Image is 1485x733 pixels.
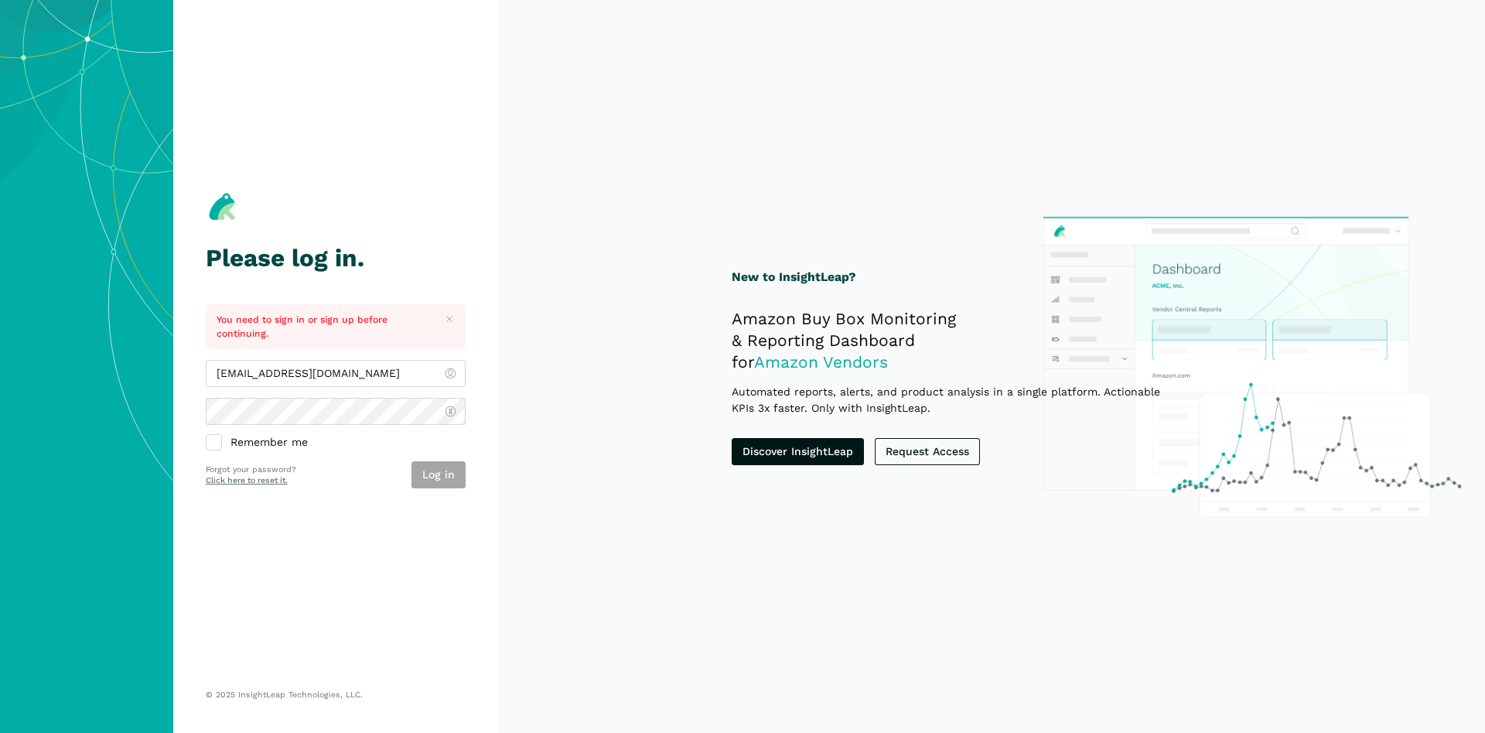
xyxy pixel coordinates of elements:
[732,438,864,465] a: Discover InsightLeap
[206,360,466,387] input: admin@insightleap.com
[732,268,1184,287] h1: New to InsightLeap?
[754,352,888,372] span: Amazon Vendors
[206,475,288,485] a: Click here to reset it.
[206,436,466,450] label: Remember me
[732,384,1184,416] p: Automated reports, alerts, and product analysis in a single platform. Actionable KPIs 3x faster. ...
[1035,209,1468,525] img: InsightLeap Product
[440,310,459,329] button: Close
[217,313,429,341] p: You need to sign in or sign up before continuing.
[206,464,296,476] p: Forgot your password?
[206,245,466,272] h1: Please log in.
[875,438,980,465] a: Request Access
[732,308,1184,373] h2: Amazon Buy Box Monitoring & Reporting Dashboard for
[206,690,466,700] p: © 2025 InsightLeap Technologies, LLC.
